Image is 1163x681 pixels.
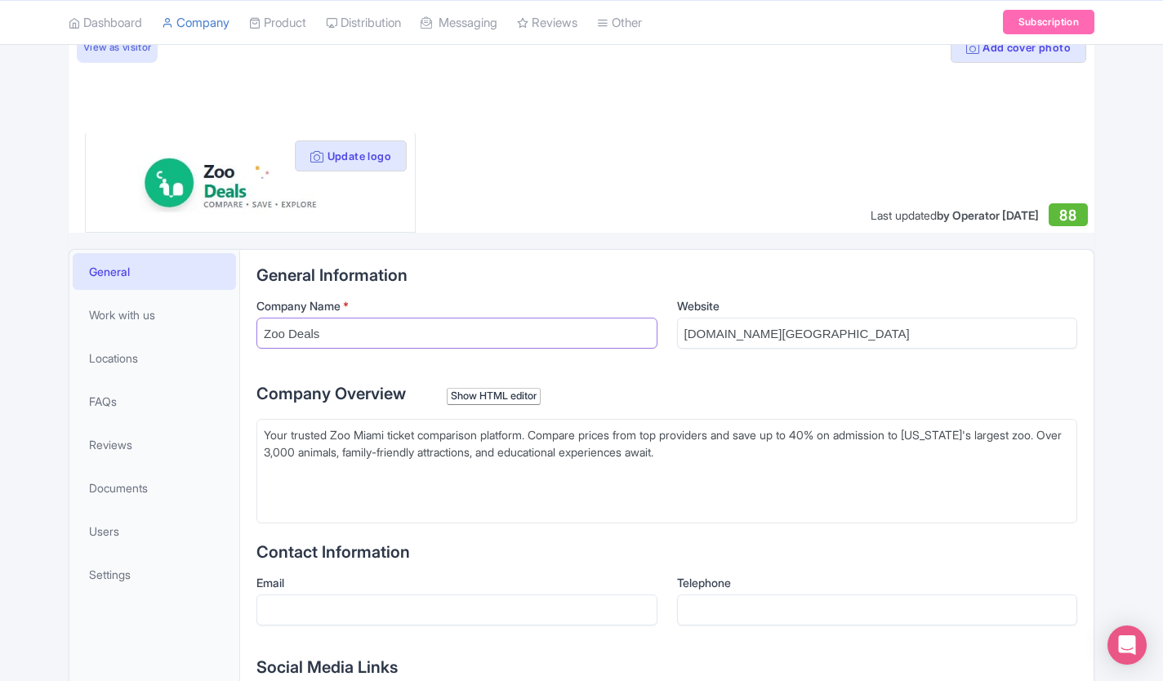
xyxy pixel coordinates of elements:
[118,145,381,219] img: ef34j6rnlsms7j7pjw9v.jpg
[89,393,117,410] span: FAQs
[89,263,130,280] span: General
[89,523,119,540] span: Users
[447,388,541,405] div: Show HTML editor
[256,543,1077,561] h2: Contact Information
[73,470,236,506] a: Documents
[89,566,131,583] span: Settings
[73,513,236,550] a: Users
[1003,10,1094,34] a: Subscription
[73,426,236,463] a: Reviews
[256,658,1077,676] h2: Social Media Links
[1107,625,1147,665] div: Open Intercom Messenger
[73,253,236,290] a: General
[73,556,236,593] a: Settings
[73,383,236,420] a: FAQs
[937,208,1039,222] span: by Operator [DATE]
[256,266,1077,284] h2: General Information
[871,207,1039,224] div: Last updated
[77,32,158,63] a: View as visitor
[73,296,236,333] a: Work with us
[89,479,148,496] span: Documents
[1059,207,1076,224] span: 88
[256,576,284,590] span: Email
[89,436,132,453] span: Reviews
[256,299,341,313] span: Company Name
[256,384,406,403] span: Company Overview
[89,349,138,367] span: Locations
[677,576,731,590] span: Telephone
[295,140,407,171] button: Update logo
[677,299,720,313] span: Website
[73,340,236,376] a: Locations
[264,426,1070,478] div: Your trusted Zoo Miami ticket comparison platform. Compare prices from top providers and save up ...
[951,32,1086,63] button: Add cover photo
[89,306,155,323] span: Work with us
